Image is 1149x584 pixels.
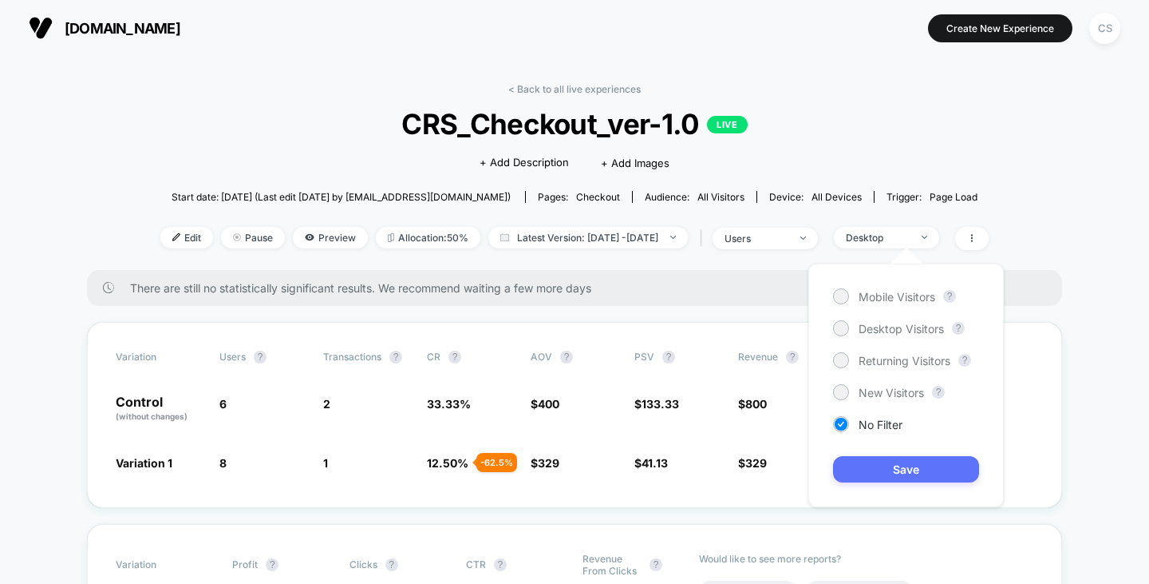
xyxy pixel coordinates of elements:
[725,232,788,244] div: users
[232,558,258,570] span: Profit
[886,191,977,203] div: Trigger:
[508,83,641,95] a: < Back to all live experiences
[221,227,285,248] span: Pause
[846,232,910,244] div: Desktop
[833,456,979,483] button: Save
[254,351,267,364] button: ?
[745,397,767,411] span: 800
[219,351,246,363] span: users
[116,553,203,577] span: Variation
[233,233,241,241] img: end
[738,351,778,363] span: Revenue
[427,456,468,470] span: 12.50 %
[928,14,1072,42] button: Create New Experience
[642,456,668,470] span: 41.13
[488,227,688,248] span: Latest Version: [DATE] - [DATE]
[859,290,935,304] span: Mobile Visitors
[932,386,945,399] button: ?
[116,456,172,470] span: Variation 1
[670,236,676,239] img: end
[707,116,747,133] p: LIVE
[323,351,381,363] span: Transactions
[531,351,552,363] span: AOV
[531,456,559,470] span: $
[859,322,944,336] span: Desktop Visitors
[738,397,767,411] span: $
[448,351,461,364] button: ?
[650,558,662,571] button: ?
[930,191,977,203] span: Page Load
[65,20,180,37] span: [DOMAIN_NAME]
[662,351,675,364] button: ?
[697,191,744,203] span: All Visitors
[172,191,511,203] span: Start date: [DATE] (Last edit [DATE] by [EMAIL_ADDRESS][DOMAIN_NAME])
[800,236,806,240] img: end
[116,351,203,364] span: Variation
[427,351,440,363] span: CR
[601,157,669,169] span: + Add Images
[29,16,53,40] img: Visually logo
[922,236,927,239] img: end
[576,191,620,203] span: checkout
[756,191,874,203] span: Device:
[952,322,965,335] button: ?
[494,558,507,571] button: ?
[116,411,188,421] span: (without changes)
[427,397,471,411] span: 33.33 %
[388,233,394,242] img: rebalance
[385,558,398,571] button: ?
[634,397,679,411] span: $
[738,456,767,470] span: $
[24,15,185,41] button: [DOMAIN_NAME]
[560,351,573,364] button: ?
[389,351,402,364] button: ?
[116,395,203,423] p: Control
[376,227,480,248] span: Allocation: 50%
[699,553,1033,565] p: Would like to see more reports?
[645,191,744,203] div: Audience:
[634,351,654,363] span: PSV
[859,386,924,399] span: New Visitors
[130,281,1030,295] span: There are still no statistically significant results. We recommend waiting a few more days
[811,191,862,203] span: all devices
[786,351,799,364] button: ?
[219,397,227,411] span: 6
[958,354,971,367] button: ?
[1084,12,1125,45] button: CS
[1089,13,1120,44] div: CS
[745,456,767,470] span: 329
[538,456,559,470] span: 329
[696,227,713,250] span: |
[219,456,227,470] span: 8
[642,397,679,411] span: 133.33
[943,290,956,303] button: ?
[476,453,517,472] div: - 62.5 %
[466,558,486,570] span: CTR
[293,227,368,248] span: Preview
[500,233,509,241] img: calendar
[480,155,569,171] span: + Add Description
[531,397,559,411] span: $
[349,558,377,570] span: Clicks
[538,191,620,203] div: Pages:
[582,553,642,577] span: Revenue From Clicks
[160,227,213,248] span: Edit
[202,107,947,141] span: CRS_Checkout_ver-1.0
[266,558,278,571] button: ?
[172,233,180,241] img: edit
[634,456,668,470] span: $
[859,418,902,431] span: No Filter
[538,397,559,411] span: 400
[323,456,328,470] span: 1
[859,354,950,367] span: Returning Visitors
[323,397,330,411] span: 2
